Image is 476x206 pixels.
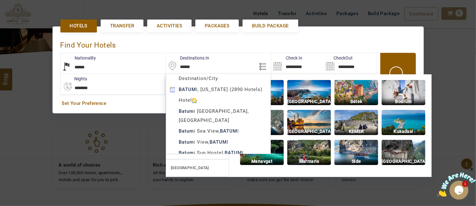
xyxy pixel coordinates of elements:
[60,20,97,32] a: Hotels
[61,55,96,61] label: Nationality
[287,128,331,135] p: [GEOGRAPHIC_DATA]
[60,76,87,82] label: nights
[240,158,284,165] p: Manavgat
[382,80,425,105] img: img
[225,150,242,156] b: BATUM
[166,148,271,157] div: i Sun Hostel, I
[220,128,237,134] b: BATUM
[62,100,414,107] a: Set Your Preference
[382,158,425,165] p: [GEOGRAPHIC_DATA]
[324,55,353,61] label: CheckOut
[179,108,194,114] b: Batum
[382,98,425,105] p: Bodrum
[334,80,378,105] img: img
[147,20,192,32] a: Activities
[382,110,425,135] img: img
[101,20,143,32] a: Transfer
[166,85,271,94] div: I, [US_STATE] (2890 Hotels)
[166,107,271,125] div: i [GEOGRAPHIC_DATA], [GEOGRAPHIC_DATA]
[287,110,331,135] img: img
[70,23,87,29] span: Hotels
[166,127,271,136] div: i Sea View, I
[334,128,378,135] p: KEMER
[166,96,271,105] div: Hotel
[192,98,197,103] img: hotelicon.PNG
[287,140,331,165] img: img
[287,80,331,105] img: img
[272,55,302,61] label: Check In
[334,140,378,165] img: img
[179,128,194,134] b: Batum
[157,23,182,29] span: Activities
[287,98,331,105] p: [GEOGRAPHIC_DATA]
[334,110,378,135] img: img
[382,140,425,165] img: img
[171,166,209,170] b: [GEOGRAPHIC_DATA]
[210,139,227,145] b: BATUM
[166,159,229,176] a: [GEOGRAPHIC_DATA]
[334,158,378,165] p: Side
[243,20,298,32] a: Build Package
[179,150,194,156] b: Batum
[287,158,331,165] p: Marmaris
[60,34,416,53] div: Find Your Hotels
[166,74,271,83] div: Destination/City
[252,23,288,29] span: Build Package
[165,76,193,82] label: Rooms
[205,23,229,29] span: Packages
[179,87,196,92] b: BATUM
[110,23,134,29] span: Transfer
[272,53,324,74] input: Search
[437,167,476,197] iframe: chat widget
[324,53,377,74] input: Search
[179,139,194,145] b: Batum
[195,20,239,32] a: Packages
[334,98,378,105] p: Belek
[166,55,209,61] label: Destinations In
[382,128,425,135] p: Kusadasi
[166,138,271,147] div: i View, I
